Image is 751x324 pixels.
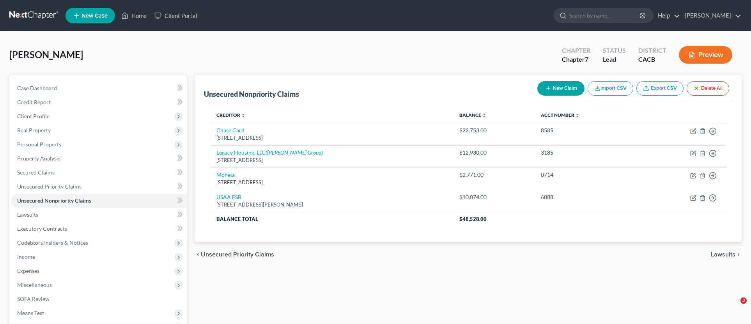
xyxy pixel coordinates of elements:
[459,126,528,134] div: $22,753.00
[216,201,447,208] div: [STREET_ADDRESS][PERSON_NAME]
[638,55,666,64] div: CACB
[17,197,91,204] span: Unsecured Nonpriority Claims
[459,193,528,201] div: $10,074.00
[681,9,741,23] a: [PERSON_NAME]
[216,134,447,142] div: [STREET_ADDRESS]
[117,9,151,23] a: Home
[17,253,35,260] span: Income
[17,85,57,91] span: Case Dashboard
[17,296,50,302] span: SOFA Review
[17,183,81,190] span: Unsecured Priority Claims
[216,127,244,134] a: Chase Card
[603,55,626,64] div: Lead
[11,292,187,306] a: SOFA Review
[17,141,62,148] span: Personal Property
[740,297,747,304] span: 3
[216,194,241,200] a: USAA FSB
[17,99,51,105] span: Credit Report
[562,55,590,64] div: Chapter
[9,49,83,60] span: [PERSON_NAME]
[216,171,235,178] a: Mohela
[636,81,684,96] a: Export CSV
[679,46,732,64] button: Preview
[569,8,641,23] input: Search by name...
[11,208,187,222] a: Lawsuits
[459,149,528,157] div: $12,930.00
[541,126,634,134] div: 8585
[687,81,729,96] button: Delete All
[17,127,51,134] span: Real Property
[17,211,38,218] span: Lawsuits
[459,112,487,118] a: Balance unfold_more
[11,166,187,180] a: Secured Claims
[266,149,323,156] i: ([PERSON_NAME] Group)
[201,251,274,258] span: Unsecured Priority Claims
[11,180,187,194] a: Unsecured Priority Claims
[541,193,634,201] div: 6888
[216,157,447,164] div: [STREET_ADDRESS]
[654,9,680,23] a: Help
[11,151,187,166] a: Property Analysis
[17,239,88,246] span: Codebtors Insiders & Notices
[562,46,590,55] div: Chapter
[241,113,246,118] i: unfold_more
[195,251,201,258] i: chevron_left
[11,95,187,109] a: Credit Report
[11,81,187,95] a: Case Dashboard
[195,251,274,258] button: chevron_left Unsecured Priority Claims
[711,251,735,258] span: Lawsuits
[17,155,60,162] span: Property Analysis
[17,169,55,176] span: Secured Claims
[17,113,50,119] span: Client Profile
[81,13,108,19] span: New Case
[724,297,743,316] iframe: Intercom live chat
[575,113,580,118] i: unfold_more
[17,225,67,232] span: Executory Contracts
[11,222,187,236] a: Executory Contracts
[537,81,585,96] button: New Claim
[216,179,447,186] div: [STREET_ADDRESS]
[151,9,201,23] a: Client Portal
[17,267,39,274] span: Expenses
[735,251,742,258] i: chevron_right
[459,216,487,222] span: $48,528.00
[210,212,453,226] th: Balance Total
[17,281,52,288] span: Miscellaneous
[216,149,323,156] a: Legacy Housing, LLC([PERSON_NAME] Group)
[216,112,246,118] a: Creditor unfold_more
[204,89,299,99] div: Unsecured Nonpriority Claims
[459,171,528,179] div: $2,771.00
[585,55,588,63] span: 7
[541,171,634,179] div: 0714
[17,310,44,316] span: Means Test
[638,46,666,55] div: District
[541,149,634,157] div: 3185
[482,113,487,118] i: unfold_more
[541,112,580,118] a: Acct Number unfold_more
[711,251,742,258] button: Lawsuits chevron_right
[588,81,633,96] button: Import CSV
[603,46,626,55] div: Status
[11,194,187,208] a: Unsecured Nonpriority Claims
